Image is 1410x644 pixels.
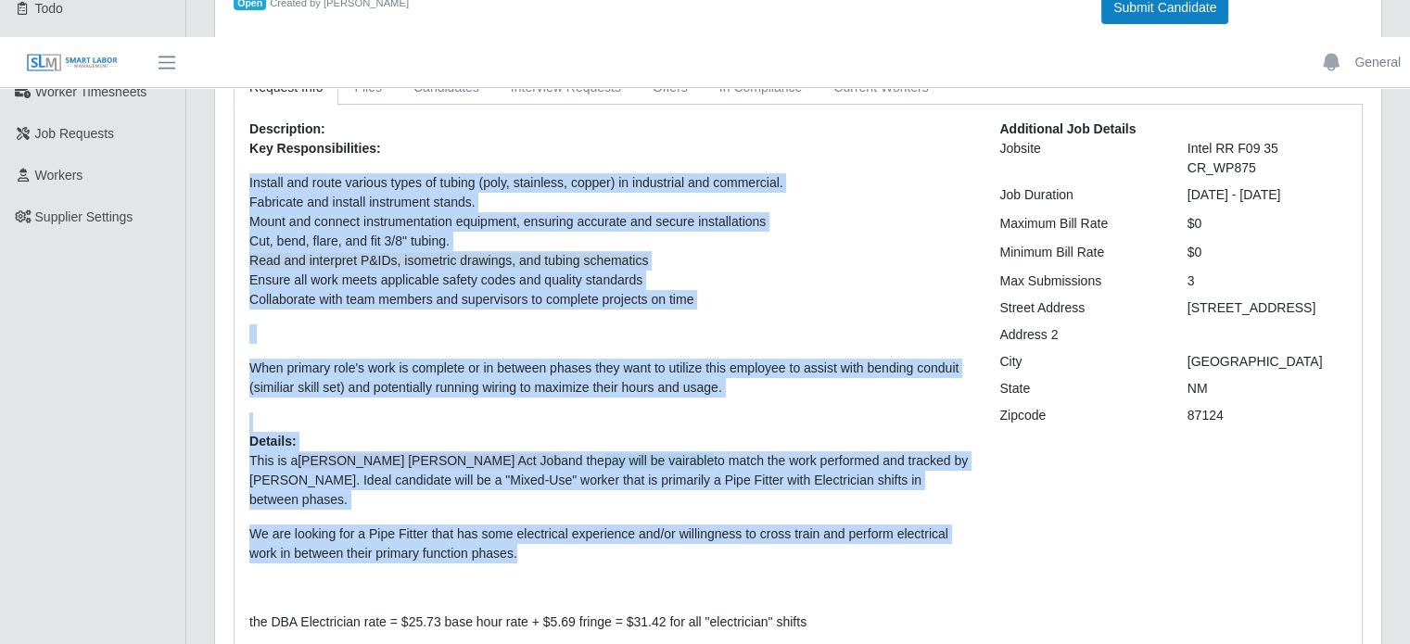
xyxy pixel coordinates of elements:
[35,209,133,224] span: Supplier Settings
[985,243,1173,262] div: Minimum Bill Rate
[249,141,381,156] span: Key Responsibilities:
[26,53,119,73] img: SLM Logo
[249,524,972,563] p: We are looking for a Pipe Fitter that has some electrical experience and/or willingness to cross ...
[985,139,1173,178] div: Jobsite
[249,121,325,136] b: Description:
[985,379,1173,398] div: State
[35,126,115,141] span: Job Requests
[1354,53,1401,72] a: General
[985,214,1173,234] div: Maximum Bill Rate
[985,185,1173,205] div: Job Duration
[1174,139,1361,178] div: Intel RR F09 35 CR_WP875
[35,168,83,183] span: Workers
[249,173,972,193] li: Install and route various types of tubing (poly, stainless, copper) in industrial and commercial.
[985,298,1173,318] div: Street Address
[985,352,1173,372] div: City
[1174,214,1361,234] div: $0
[35,1,63,16] span: Todo
[249,253,648,268] span: Read and interpret P&IDs, isometric drawings, and tubing schematics
[249,451,972,510] p: This is a and the to match the work performed and tracked by [PERSON_NAME]. Ideal candidate will ...
[1174,352,1361,372] div: [GEOGRAPHIC_DATA]
[249,271,972,290] li: Ensure all work meets applicable safety codes and quality standards
[1174,185,1361,205] div: [DATE] - [DATE]
[1174,298,1361,318] div: [STREET_ADDRESS]
[1174,243,1361,262] div: $0
[249,290,972,309] li: Collaborate with team members and supervisors to complete projects on time
[604,453,714,468] span: pay will be vairable
[249,612,972,632] p: the DBA Electrician rate = $25.73 base hour rate + $5.69 fringe = $31.42 for all "electrician" sh...
[249,232,972,251] li: Cut, bend, flare, and fit 3/8" tubing.
[1174,271,1361,291] div: 3
[298,453,561,468] span: [PERSON_NAME] [PERSON_NAME] Act Job
[1174,406,1361,425] div: 87124
[249,359,972,398] p: When primary role's work is complete or in between phases they want to utilize this employee to a...
[985,406,1173,425] div: Zipcode
[1174,379,1361,398] div: NM
[985,325,1173,345] div: Address 2
[985,271,1173,291] div: Max Submissions
[35,84,146,99] span: Worker Timesheets
[249,193,972,212] li: Fabricate and install instrument stands.
[999,121,1136,136] b: Additional Job Details
[249,434,297,448] b: Details:
[249,212,972,232] li: Mount and connect instrumentation equipment, ensuring accurate and secure installations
